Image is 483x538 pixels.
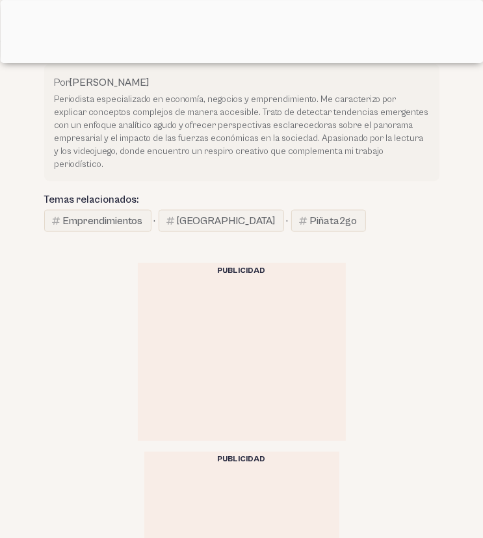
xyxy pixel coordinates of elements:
[44,192,439,207] h2: Temas relacionados:
[144,452,339,467] div: Publicidad
[44,210,439,232] div: · ·
[138,263,346,279] div: Publicidad
[55,93,429,171] p: Periodista especializado en economía, negocios y emprendimiento. Me caracterizo por explicar conc...
[55,75,429,90] h2: Por
[291,210,366,232] a: Piñata2go
[159,210,284,232] a: [GEOGRAPHIC_DATA]
[70,77,150,88] span: [PERSON_NAME]
[44,64,439,181] a: Por[PERSON_NAME] Periodista especializado en economía, negocios y emprendimiento. Me caracterizo ...
[44,210,151,232] a: Emprendimientos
